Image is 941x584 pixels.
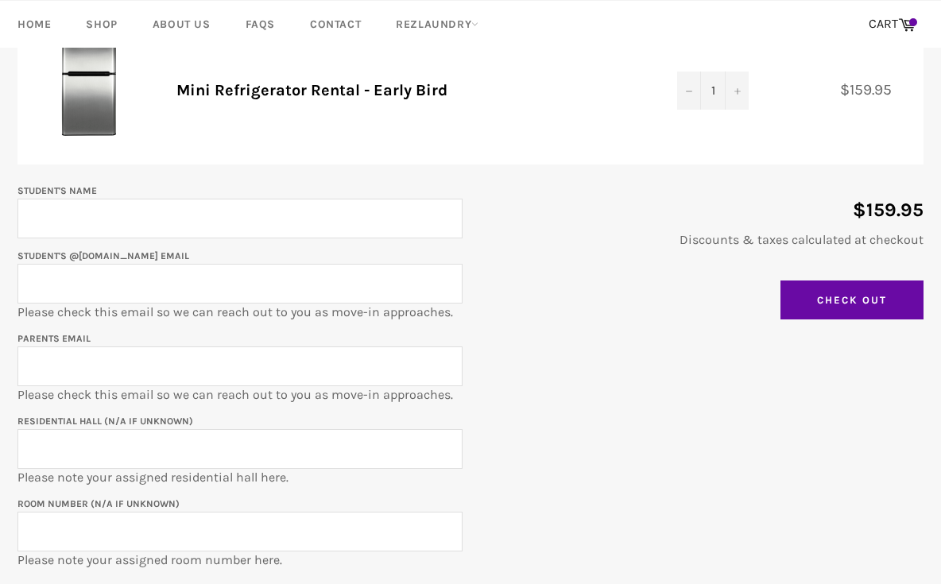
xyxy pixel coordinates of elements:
[780,280,924,320] input: Check Out
[17,412,463,486] p: Please note your assigned residential hall here.
[176,81,447,99] a: Mini Refrigerator Rental - Early Bird
[17,329,463,404] p: Please check this email so we can reach out to you as move-in approaches.
[230,1,291,48] a: FAQs
[677,72,701,110] button: Decrease quantity
[840,80,908,99] span: $159.95
[17,498,180,509] label: Room Number (N/A if unknown)
[861,8,924,41] a: CART
[17,246,463,321] p: Please check this email so we can reach out to you as move-in approaches.
[478,197,924,223] p: $159.95
[17,416,193,427] label: Residential Hall (N/A if unknown)
[70,1,133,48] a: Shop
[478,231,924,249] p: Discounts & taxes calculated at checkout
[17,185,97,196] label: Student's Name
[17,250,189,261] label: Student's @[DOMAIN_NAME] email
[137,1,227,48] a: About Us
[41,41,137,136] img: Mini Refrigerator Rental - Early Bird
[725,72,749,110] button: Increase quantity
[294,1,377,48] a: Contact
[17,333,91,344] label: Parents email
[17,494,463,569] p: Please note your assigned room number here.
[380,1,494,48] a: RezLaundry
[2,1,67,48] a: Home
